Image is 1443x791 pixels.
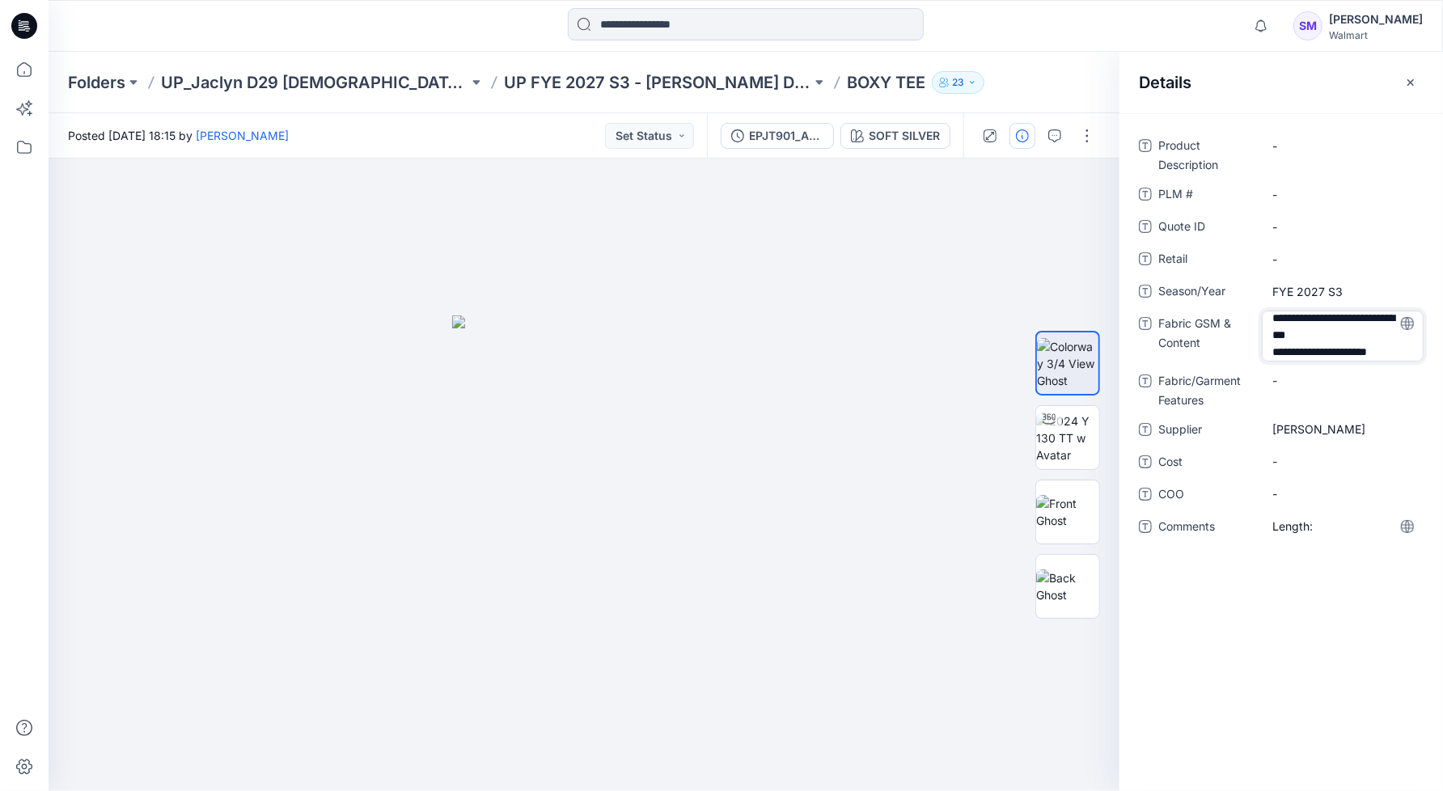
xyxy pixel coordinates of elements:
span: Comments [1158,517,1255,539]
span: Length: [1272,518,1413,535]
button: SOFT SILVER [840,123,950,149]
div: [PERSON_NAME] [1329,10,1423,29]
span: Retail [1158,249,1255,272]
a: Folders [68,71,125,94]
img: 2024 Y 130 TT w Avatar [1036,412,1099,463]
a: [PERSON_NAME] [196,129,289,142]
img: Colorway 3/4 View Ghost [1037,338,1098,389]
span: Posted [DATE] 18:15 by [68,127,289,144]
h2: Details [1139,73,1191,92]
div: SOFT SILVER [869,127,940,145]
span: - [1272,453,1413,470]
button: Details [1009,123,1035,149]
div: SM [1293,11,1322,40]
span: PLM # [1158,184,1255,207]
span: Supplier [1158,420,1255,442]
p: BOXY TEE [847,71,925,94]
div: EPJT901_ADM_BOXY TEE [749,127,823,145]
button: EPJT901_ADM_BOXY TEE [721,123,834,149]
span: - [1272,485,1413,502]
p: 23 [952,74,964,91]
span: Fabric/Garment Features [1158,371,1255,410]
img: Back Ghost [1036,569,1099,603]
span: Quote ID [1158,217,1255,239]
span: - [1272,186,1413,203]
span: - [1272,372,1413,389]
button: 23 [932,71,984,94]
span: FYE 2027 S3 [1272,283,1413,300]
a: UP FYE 2027 S3 - [PERSON_NAME] D29 [DEMOGRAPHIC_DATA] Sleepwear [504,71,811,94]
span: Product Description [1158,136,1255,175]
img: eyJhbGciOiJIUzI1NiIsImtpZCI6IjAiLCJzbHQiOiJzZXMiLCJ0eXAiOiJKV1QifQ.eyJkYXRhIjp7InR5cGUiOiJzdG9yYW... [452,315,716,791]
span: COO [1158,484,1255,507]
span: Season/Year [1158,281,1255,304]
img: Front Ghost [1036,495,1099,529]
span: - [1272,137,1413,154]
div: Walmart [1329,29,1423,41]
span: Cost [1158,452,1255,475]
span: - [1272,251,1413,268]
span: - [1272,218,1413,235]
a: UP_Jaclyn D29 [DEMOGRAPHIC_DATA] Sleep [161,71,468,94]
span: Jaclyn [1272,421,1413,438]
span: Fabric GSM & Content [1158,314,1255,362]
